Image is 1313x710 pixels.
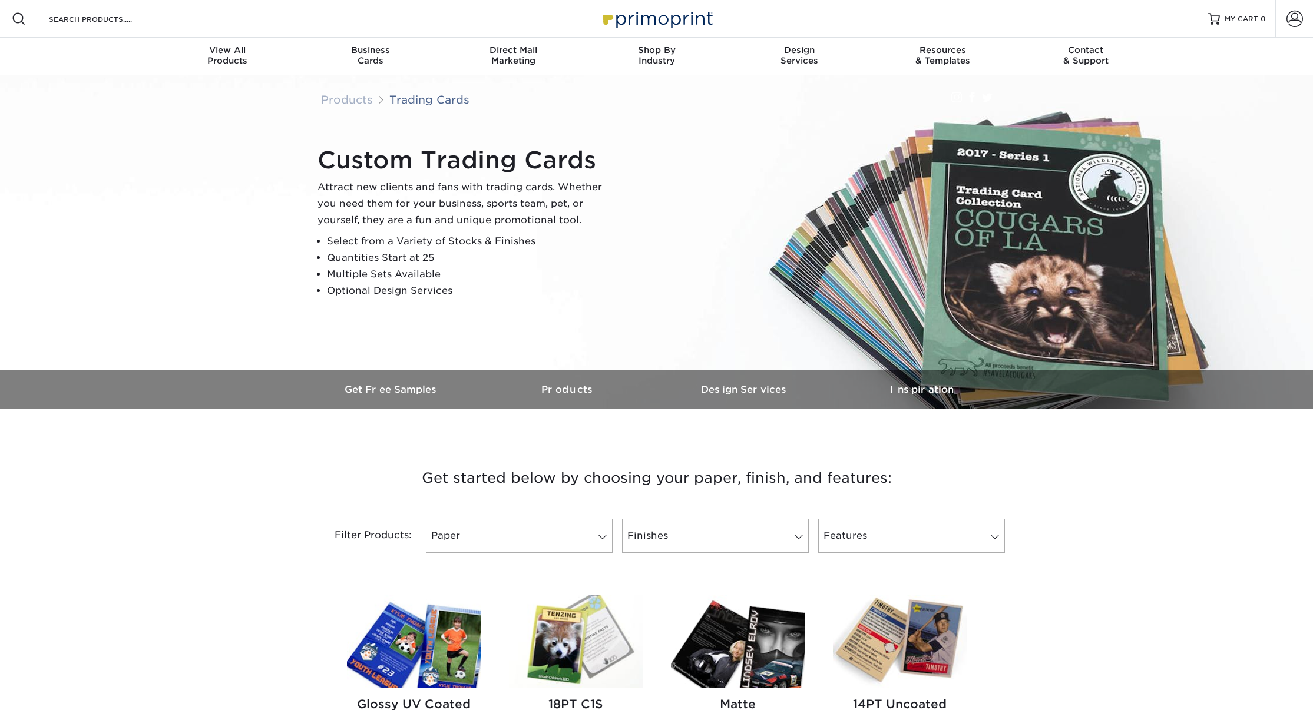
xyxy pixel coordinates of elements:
[347,595,481,688] img: Glossy UV Coated Trading Cards
[1014,38,1157,75] a: Contact& Support
[321,93,373,106] a: Products
[1225,14,1258,24] span: MY CART
[509,595,643,688] img: 18PT C1S Trading Cards
[317,146,612,174] h1: Custom Trading Cards
[585,45,728,66] div: Industry
[598,6,716,31] img: Primoprint
[1261,15,1266,23] span: 0
[585,38,728,75] a: Shop ByIndustry
[426,519,613,553] a: Paper
[871,38,1014,75] a: Resources& Templates
[728,38,871,75] a: DesignServices
[303,519,421,553] div: Filter Products:
[48,12,163,26] input: SEARCH PRODUCTS.....
[657,370,834,409] a: Design Services
[442,38,585,75] a: Direct MailMarketing
[327,250,612,266] li: Quantities Start at 25
[327,283,612,299] li: Optional Design Services
[871,45,1014,55] span: Resources
[1014,45,1157,55] span: Contact
[728,45,871,66] div: Services
[834,370,1010,409] a: Inspiration
[871,45,1014,66] div: & Templates
[671,595,805,688] img: Matte Trading Cards
[299,38,442,75] a: BusinessCards
[657,384,834,395] h3: Design Services
[317,179,612,228] p: Attract new clients and fans with trading cards. Whether you need them for your business, sports ...
[156,38,299,75] a: View AllProducts
[1014,45,1157,66] div: & Support
[585,45,728,55] span: Shop By
[327,266,612,283] li: Multiple Sets Available
[389,93,469,106] a: Trading Cards
[834,384,1010,395] h3: Inspiration
[303,384,480,395] h3: Get Free Samples
[442,45,585,55] span: Direct Mail
[833,595,967,688] img: 14PT Uncoated Trading Cards
[299,45,442,55] span: Business
[622,519,809,553] a: Finishes
[442,45,585,66] div: Marketing
[312,452,1001,505] h3: Get started below by choosing your paper, finish, and features:
[480,370,657,409] a: Products
[818,519,1005,553] a: Features
[156,45,299,55] span: View All
[299,45,442,66] div: Cards
[480,384,657,395] h3: Products
[156,45,299,66] div: Products
[303,370,480,409] a: Get Free Samples
[327,233,612,250] li: Select from a Variety of Stocks & Finishes
[728,45,871,55] span: Design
